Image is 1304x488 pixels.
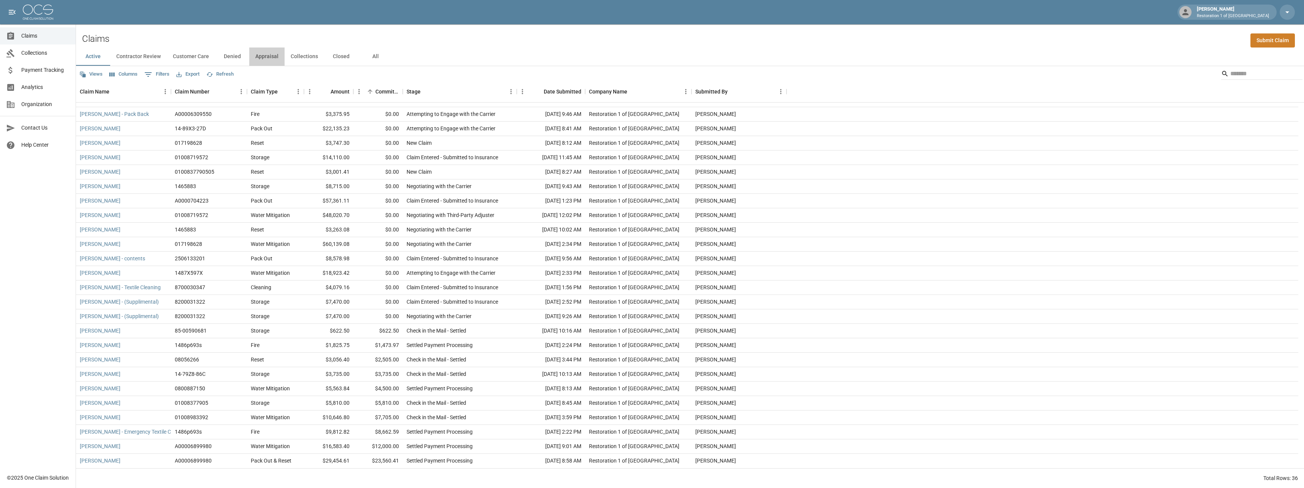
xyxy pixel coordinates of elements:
[80,442,120,450] a: [PERSON_NAME]
[695,284,736,291] div: Amanda Murry
[80,385,120,392] a: [PERSON_NAME]
[353,252,403,266] div: $0.00
[80,457,120,464] a: [PERSON_NAME]
[80,269,120,277] a: [PERSON_NAME]
[304,86,315,97] button: Menu
[695,327,736,334] div: Amanda Murry
[251,356,264,363] div: Reset
[215,48,249,66] button: Denied
[407,385,473,392] div: Settled Payment Processing
[589,414,679,421] div: Restoration 1 of Evansville
[82,33,109,44] h2: Claims
[695,457,736,464] div: Amanda Murry
[80,341,120,349] a: [PERSON_NAME]
[251,226,264,233] div: Reset
[358,48,392,66] button: All
[695,255,736,262] div: Amanda Murry
[695,269,736,277] div: Amanda Murry
[695,168,736,176] div: Amanda Murry
[517,280,585,295] div: [DATE] 1:56 PM
[695,385,736,392] div: Amanda Murry
[695,81,728,102] div: Submitted By
[589,457,679,464] div: Restoration 1 of Evansville
[304,439,353,454] div: $16,583.40
[407,341,473,349] div: Settled Payment Processing
[175,385,205,392] div: 0800887150
[589,341,679,349] div: Restoration 1 of Evansville
[304,324,353,338] div: $622.50
[517,179,585,194] div: [DATE] 9:43 AM
[353,179,403,194] div: $0.00
[353,208,403,223] div: $0.00
[353,439,403,454] div: $12,000.00
[175,457,212,464] div: A00006899980
[251,240,290,248] div: Water Mitigation
[407,356,466,363] div: Check in the Mail - Settled
[627,86,638,97] button: Sort
[304,223,353,237] div: $3,263.08
[21,83,70,91] span: Analytics
[695,139,736,147] div: Amanda Murry
[589,298,679,306] div: Restoration 1 of Evansville
[304,151,353,165] div: $14,110.00
[517,410,585,425] div: [DATE] 3:59 PM
[304,266,353,280] div: $18,923.42
[728,86,738,97] button: Sort
[353,280,403,295] div: $0.00
[353,81,403,102] div: Committed Amount
[251,312,269,320] div: Storage
[403,81,517,102] div: Stage
[21,49,70,57] span: Collections
[695,341,736,349] div: Amanda Murry
[304,280,353,295] div: $4,079.16
[589,182,679,190] div: Restoration 1 of Evansville
[517,86,528,97] button: Menu
[80,428,188,436] a: [PERSON_NAME] - Emergency Textile Cleaning
[695,428,736,436] div: Amanda Murry
[304,338,353,353] div: $1,825.75
[80,168,120,176] a: [PERSON_NAME]
[108,68,139,80] button: Select columns
[589,428,679,436] div: Restoration 1 of Evansville
[175,442,212,450] div: A00006899980
[78,68,104,80] button: Views
[353,309,403,324] div: $0.00
[695,226,736,233] div: Amanda Murry
[304,179,353,194] div: $8,715.00
[251,81,278,102] div: Claim Type
[304,81,353,102] div: Amount
[517,338,585,353] div: [DATE] 2:24 PM
[175,168,214,176] div: 0100837790505
[517,439,585,454] div: [DATE] 9:01 AM
[517,454,585,468] div: [DATE] 8:58 AM
[517,295,585,309] div: [DATE] 2:52 PM
[589,385,679,392] div: Restoration 1 of Evansville
[407,182,472,190] div: Negotiating with the Carrier
[589,370,679,378] div: Restoration 1 of Evansville
[175,312,205,320] div: 8200031322
[80,125,120,132] a: [PERSON_NAME]
[421,86,431,97] button: Sort
[695,240,736,248] div: Amanda Murry
[293,86,304,97] button: Menu
[251,125,272,132] div: Pack Out
[589,269,679,277] div: Restoration 1 of Evansville
[80,414,120,421] a: [PERSON_NAME]
[692,81,787,102] div: Submitted By
[251,428,260,436] div: Fire
[175,125,206,132] div: 14-89X3-27D
[353,410,403,425] div: $7,705.00
[304,165,353,179] div: $3,001.41
[175,81,209,102] div: Claim Number
[175,269,203,277] div: 1487X597X
[251,168,264,176] div: Reset
[251,139,264,147] div: Reset
[695,110,736,118] div: Amanda Murry
[407,370,466,378] div: Check in the Mail - Settled
[175,182,196,190] div: 1465883
[175,284,205,291] div: 8700030347
[589,168,679,176] div: Restoration 1 of Evansville
[331,81,350,102] div: Amount
[517,266,585,280] div: [DATE] 2:33 PM
[80,139,120,147] a: [PERSON_NAME]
